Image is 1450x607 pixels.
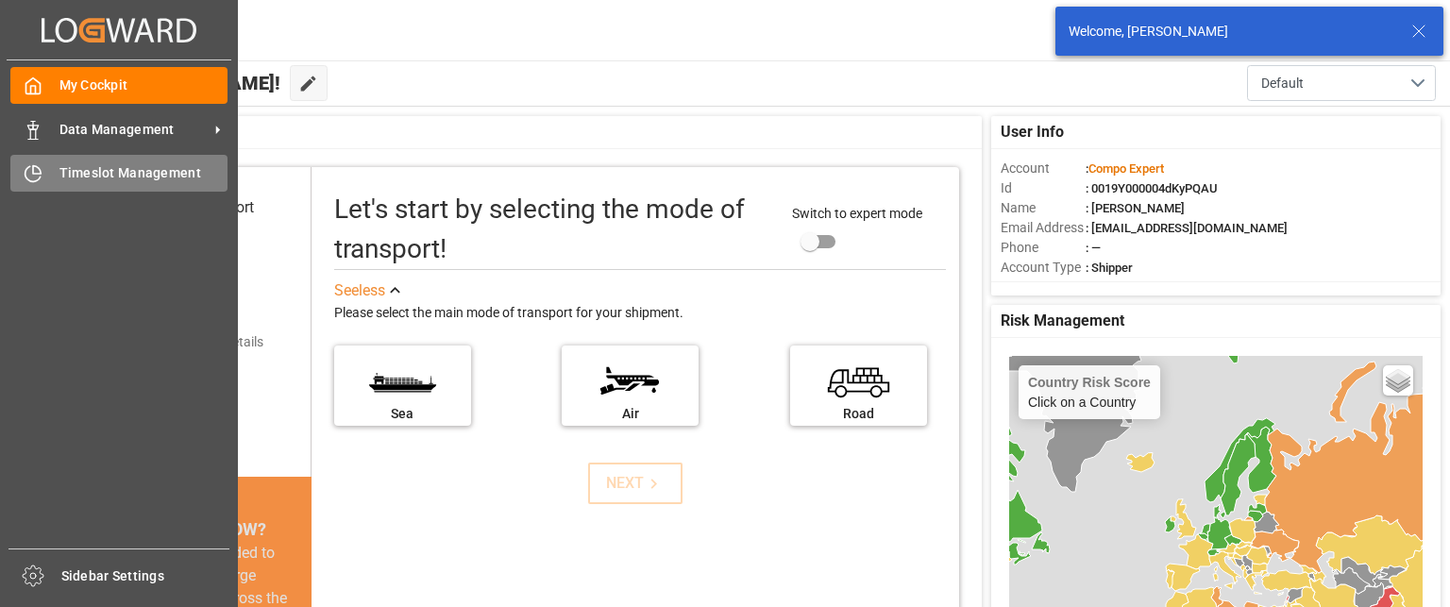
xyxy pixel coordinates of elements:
span: : [PERSON_NAME] [1086,201,1185,215]
button: NEXT [588,463,683,504]
span: Hello [PERSON_NAME]! [77,65,280,101]
span: Name [1001,198,1086,218]
div: Road [800,404,918,424]
div: Please select the main mode of transport for your shipment. [334,302,946,325]
span: Compo Expert [1088,161,1164,176]
div: Sea [344,404,462,424]
span: Default [1261,74,1304,93]
span: User Info [1001,121,1064,143]
span: : Shipper [1086,261,1133,275]
div: Let's start by selecting the mode of transport! [334,190,774,269]
a: Timeslot Management [10,155,228,192]
span: : — [1086,241,1101,255]
span: Sidebar Settings [61,566,230,586]
a: Layers [1383,365,1413,396]
span: : [1086,161,1164,176]
div: NEXT [606,472,664,495]
span: My Cockpit [59,76,228,95]
span: Id [1001,178,1086,198]
span: Timeslot Management [59,163,228,183]
span: : [EMAIL_ADDRESS][DOMAIN_NAME] [1086,221,1288,235]
a: My Cockpit [10,67,228,104]
div: See less [334,279,385,302]
div: Welcome, [PERSON_NAME] [1069,22,1393,42]
span: Account Type [1001,258,1086,278]
span: Risk Management [1001,310,1124,332]
div: Air [571,404,689,424]
span: Phone [1001,238,1086,258]
span: Data Management [59,120,209,140]
div: Add shipping details [145,332,263,352]
span: Switch to expert mode [792,206,922,221]
h4: Country Risk Score [1028,375,1151,390]
div: Click on a Country [1028,375,1151,410]
span: : 0019Y000004dKyPQAU [1086,181,1218,195]
button: open menu [1247,65,1436,101]
span: Account [1001,159,1086,178]
span: Email Address [1001,218,1086,238]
